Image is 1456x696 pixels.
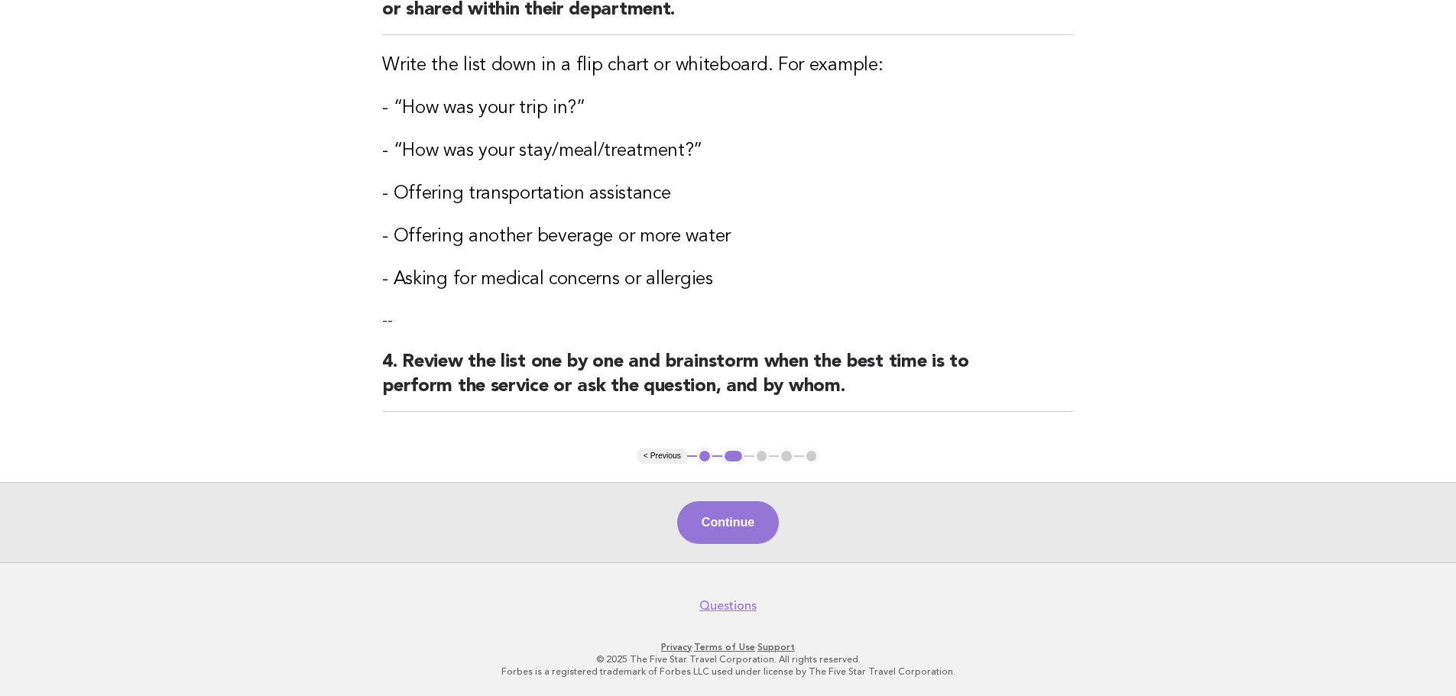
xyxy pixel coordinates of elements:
[382,182,1074,206] h3: - Offering transportation assistance
[382,267,1074,292] h3: - Asking for medical concerns or allergies
[382,139,1074,163] h3: - “How was your stay/meal/treatment?”
[699,598,757,613] a: Questions
[637,448,687,464] button: < Previous
[677,501,779,544] button: Continue
[382,350,1074,412] h2: 4. Review the list one by one and brainstorm when the best time is to perform the service or ask ...
[661,642,692,652] a: Privacy
[694,642,755,652] a: Terms of Use
[382,225,1074,249] h3: - Offering another beverage or more water
[261,653,1196,665] p: © 2025 The Five Star Travel Corporation. All rights reserved.
[382,96,1074,121] h3: - “How was your trip in?”
[261,665,1196,678] p: Forbes is a registered trademark of Forbes LLC used under license by The Five Star Travel Corpora...
[261,641,1196,653] p: · ·
[697,448,712,464] button: 1
[382,53,1074,78] h3: Write the list down in a flip chart or whiteboard. For example:
[382,310,1074,332] p: --
[757,642,795,652] a: Support
[722,448,744,464] button: 2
